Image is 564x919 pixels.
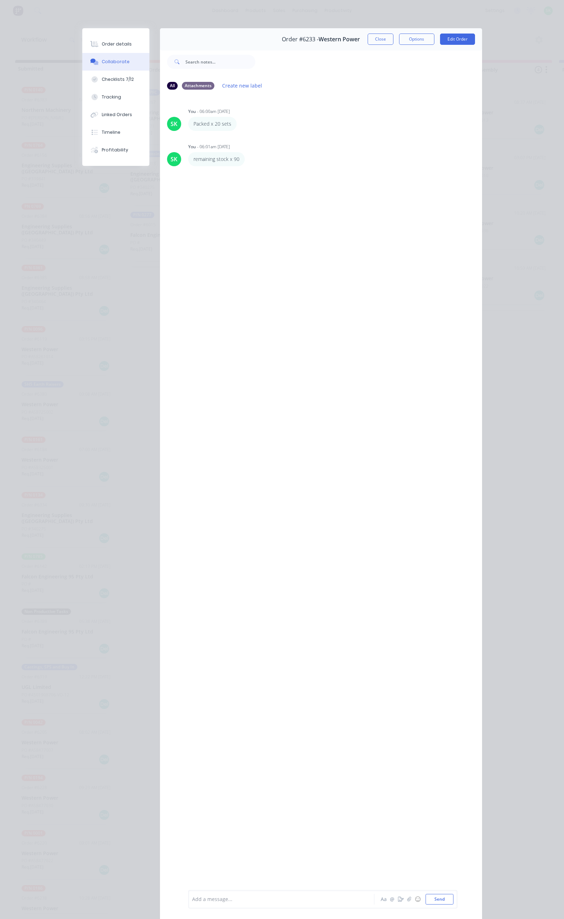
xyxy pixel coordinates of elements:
button: Send [426,894,453,905]
button: Close [368,34,393,45]
div: - 06:01am [DATE] [197,144,230,150]
div: Checklists 7/12 [102,76,134,83]
div: You [188,108,196,115]
div: Profitability [102,147,128,153]
div: Order details [102,41,132,47]
div: All [167,82,178,90]
input: Search notes... [185,55,255,69]
div: - 06:00am [DATE] [197,108,230,115]
button: Tracking [82,88,149,106]
button: Linked Orders [82,106,149,124]
div: Timeline [102,129,120,136]
button: @ [388,895,397,903]
div: Tracking [102,94,121,100]
div: SK [171,155,177,163]
div: Linked Orders [102,112,132,118]
div: Collaborate [102,59,130,65]
button: Order details [82,35,149,53]
p: Packed x 20 sets [194,120,231,127]
div: Attachments [182,82,214,90]
button: Options [399,34,434,45]
button: Checklists 7/12 [82,71,149,88]
button: ☺ [414,895,422,903]
button: Timeline [82,124,149,141]
p: remaining stock x 90 [194,156,239,163]
span: Western Power [319,36,360,43]
div: SK [171,120,177,128]
button: Collaborate [82,53,149,71]
span: Order #6233 - [282,36,319,43]
button: Profitability [82,141,149,159]
button: Create new label [219,81,266,90]
div: You [188,144,196,150]
button: Edit Order [440,34,475,45]
button: Aa [380,895,388,903]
